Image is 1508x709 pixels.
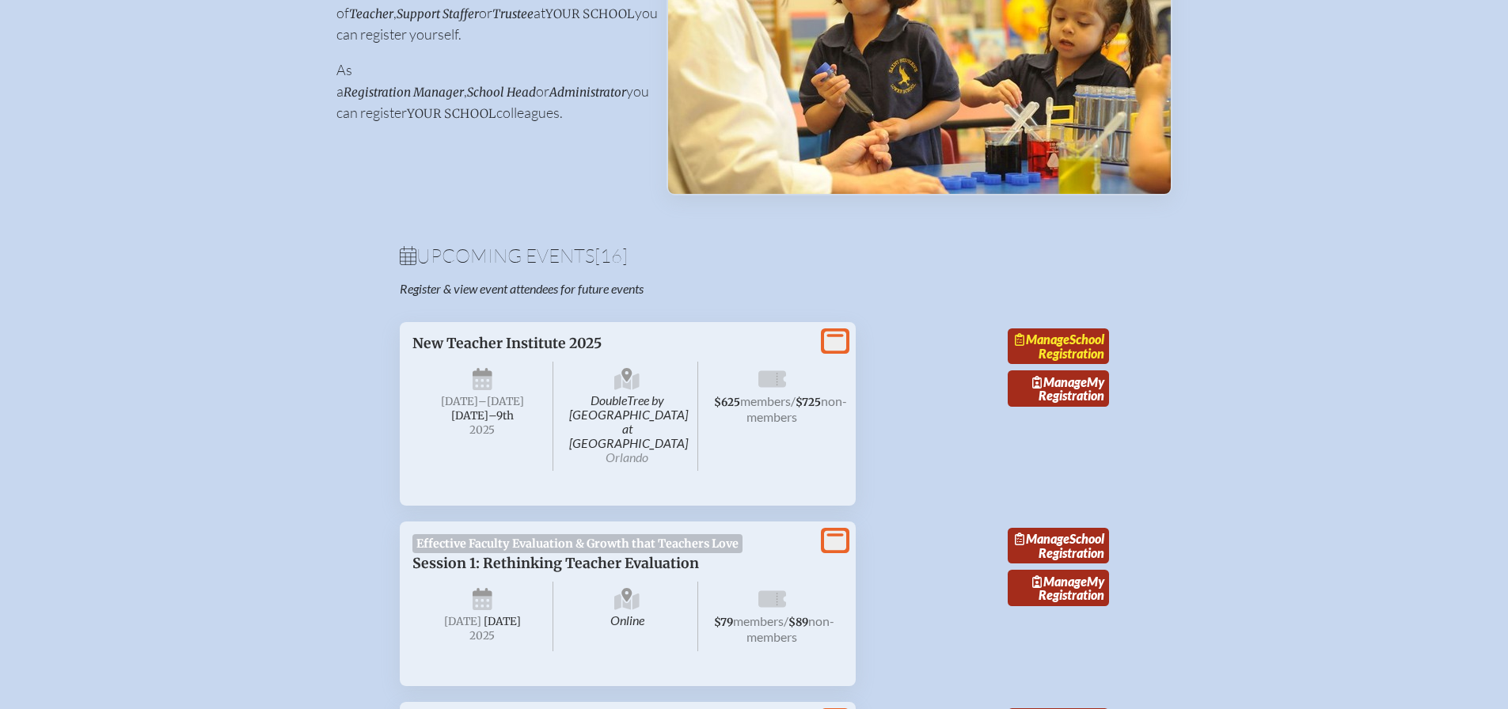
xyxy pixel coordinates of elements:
p: As a , or you can register colleagues. [336,59,641,123]
span: Support Staffer [397,6,479,21]
span: Registration Manager [344,85,464,100]
span: $79 [714,616,733,629]
span: Effective Faculty Evaluation & Growth that Teachers Love [412,534,743,553]
span: Manage [1032,374,1087,389]
span: members [733,613,784,628]
span: [DATE] [441,395,478,408]
span: [DATE] [444,615,481,628]
span: New Teacher Institute 2025 [412,335,602,352]
span: DoubleTree by [GEOGRAPHIC_DATA] at [GEOGRAPHIC_DATA] [556,362,698,471]
span: [DATE] [484,615,521,628]
a: ManageSchool Registration [1008,528,1109,564]
span: $625 [714,396,740,409]
span: [DATE]–⁠9th [451,409,514,423]
span: / [791,393,796,408]
span: members [740,393,791,408]
span: Orlando [606,449,648,464]
span: 2025 [425,424,541,436]
span: $89 [788,616,808,629]
span: Online [556,582,698,651]
span: School Head [467,85,536,100]
span: Teacher [349,6,393,21]
span: non-members [746,393,847,424]
a: ManageMy Registration [1008,370,1109,407]
span: –[DATE] [478,395,524,408]
span: your school [545,6,635,21]
p: Register & view event attendees for future events [400,281,818,297]
span: 2025 [425,630,541,642]
span: Manage [1015,332,1069,347]
a: ManageSchool Registration [1008,328,1109,365]
span: [16] [594,244,628,267]
span: / [784,613,788,628]
a: ManageMy Registration [1008,570,1109,606]
span: non-members [746,613,834,644]
span: Manage [1015,531,1069,546]
span: Trustee [492,6,534,21]
span: $725 [796,396,821,409]
span: Administrator [549,85,626,100]
span: Session 1: Rethinking Teacher Evaluation [412,555,699,572]
span: your school [407,106,496,121]
span: Manage [1032,574,1087,589]
h1: Upcoming Events [400,246,1109,265]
